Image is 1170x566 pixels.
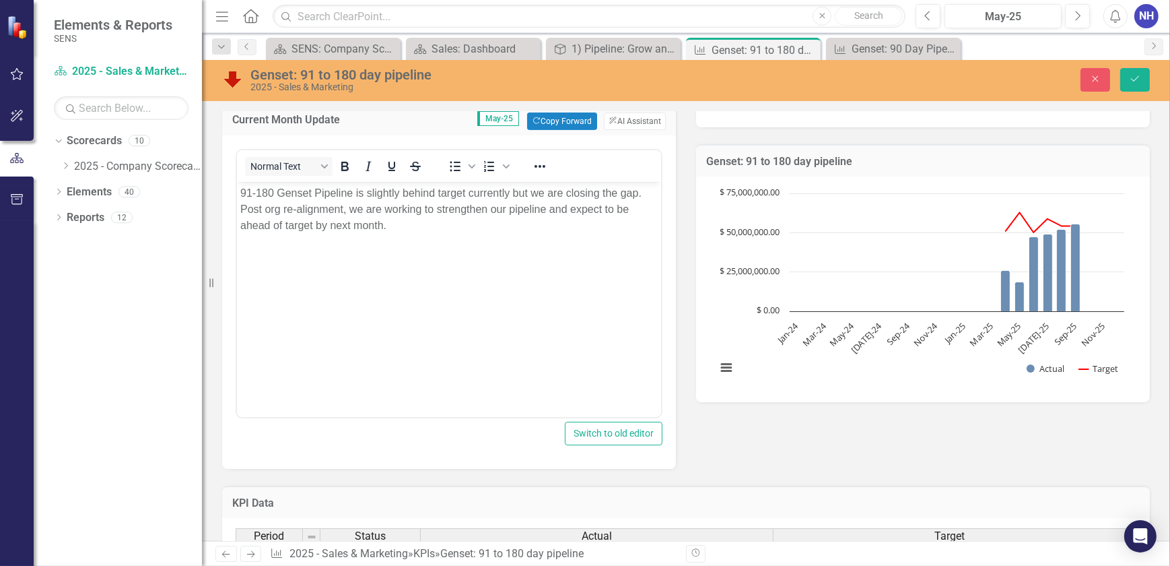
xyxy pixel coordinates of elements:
button: Italic [357,157,380,176]
h3: Current Month Update [232,114,390,126]
button: NH [1134,4,1159,28]
div: Genset: 90 Day Pipeline [852,40,957,57]
div: 12 [111,212,133,223]
div: Sales: Dashboard [432,40,537,57]
h3: Genset: 91 to 180 day pipeline [706,156,1140,168]
a: KPIs [413,547,435,560]
text: Jan-25 [941,320,968,347]
div: Chart. Highcharts interactive chart. [710,187,1136,389]
a: Scorecards [67,133,122,149]
img: ClearPoint Strategy [7,15,30,39]
button: Copy Forward [527,113,596,130]
span: Actual [582,530,612,542]
div: May-25 [949,9,1057,25]
button: Show Target [1079,363,1118,374]
text: Sep-24 [885,320,913,348]
path: May-25, 18,819,638. Actual. [1015,282,1025,312]
a: Genset: 90 Day Pipeline [829,40,957,57]
span: Target [934,530,965,542]
h3: KPI Data [232,497,1140,509]
div: Open Intercom Messenger [1124,520,1157,553]
text: Mar-25 [967,320,996,348]
text: $ 75,000,000.00 [720,186,780,198]
text: Nov-25 [1078,320,1107,348]
span: Elements & Reports [54,17,172,33]
a: 1) Pipeline: Grow and maintain to support Bookings Target [549,40,677,57]
div: Numbered list [478,157,512,176]
img: Below Target [222,68,244,90]
input: Search ClearPoint... [273,5,905,28]
iframe: Rich Text Area [237,182,661,417]
button: Show Actual [1027,363,1064,374]
div: Genset: 91 to 180 day pipeline [250,67,740,82]
path: Sep-25, 55,575,079. Actual. [1071,224,1080,312]
div: SENS: Company Scorecard [291,40,397,57]
span: Normal Text [250,161,316,172]
button: May-25 [944,4,1062,28]
span: Period [254,530,285,542]
a: Elements [67,185,112,200]
small: SENS [54,33,172,44]
text: Nov-24 [911,320,940,349]
text: Sep-25 [1052,320,1079,348]
a: Reports [67,210,104,226]
button: Underline [380,157,403,176]
text: $ 50,000,000.00 [720,226,780,238]
div: Genset: 91 to 180 day pipeline [712,42,817,59]
input: Search Below... [54,96,188,120]
div: » » [270,546,676,562]
a: 2025 - Sales & Marketing [289,547,408,560]
button: Switch to old editor [565,422,662,445]
button: AI Assistant [604,113,666,130]
path: Jun-25, 47,170,000. Actual. [1029,237,1039,312]
text: Mar-24 [800,320,829,349]
div: 1) Pipeline: Grow and maintain to support Bookings Target [572,40,677,57]
text: $ 25,000,000.00 [720,265,780,277]
div: Genset: 91 to 180 day pipeline [440,547,584,560]
text: [DATE]-24 [848,320,885,356]
a: Sales: Dashboard [409,40,537,57]
div: 40 [118,186,140,197]
path: Apr-25, 26,000,000. Actual. [1001,271,1010,312]
div: 2025 - Sales & Marketing [250,82,740,92]
button: Bold [333,157,356,176]
button: Block Normal Text [245,157,333,176]
path: Aug-25, 52,174,991. Actual. [1057,230,1066,312]
span: May-25 [477,111,519,126]
span: Status [355,530,386,542]
path: Jul-25, 49,000,000. Actual. [1043,234,1053,312]
div: Bullet list [444,157,477,176]
button: View chart menu, Chart [717,358,736,377]
span: Search [854,10,883,21]
div: 10 [129,135,150,147]
button: Strikethrough [404,157,427,176]
text: Jan-24 [773,320,800,347]
text: May-24 [827,320,857,350]
a: SENS: Company Scorecard [269,40,397,57]
button: Reveal or hide additional toolbar items [528,157,551,176]
text: May-25 [994,320,1023,349]
a: 2025 - Company Scorecard [74,159,202,175]
img: 8DAGhfEEPCf229AAAAAElFTkSuQmCC [306,532,317,542]
text: [DATE]-25 [1016,320,1052,356]
a: 2025 - Sales & Marketing [54,64,188,80]
svg: Interactive chart [710,187,1131,389]
button: Search [835,7,902,26]
text: $ 0.00 [757,304,780,316]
